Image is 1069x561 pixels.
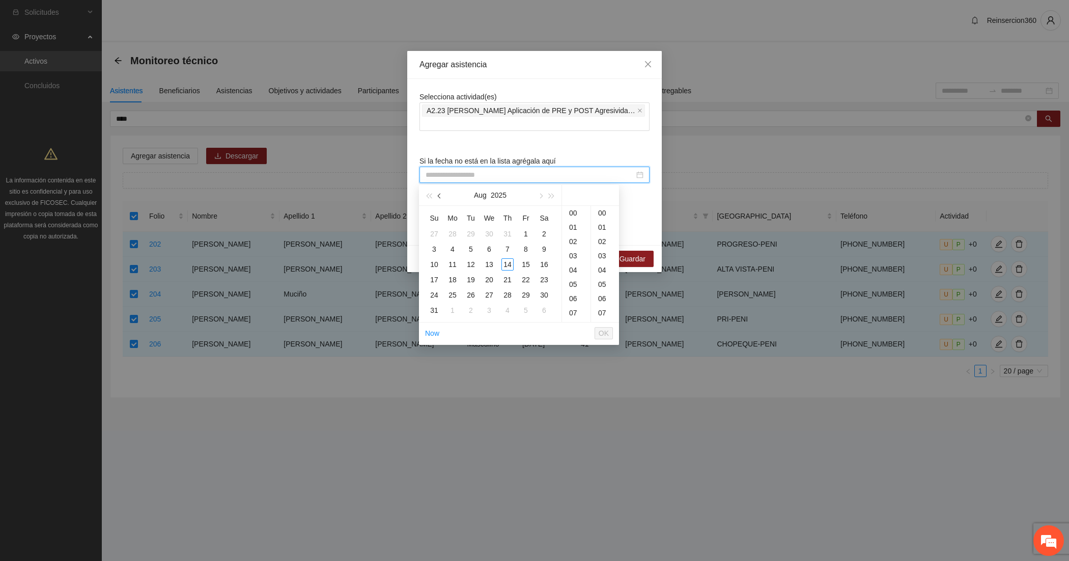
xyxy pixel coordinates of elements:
span: Selecciona actividad(es) [419,93,497,101]
td: 2025-08-09 [535,242,553,257]
th: Tu [462,210,480,226]
td: 2025-08-04 [443,242,462,257]
div: 2 [465,304,477,316]
div: 00 [562,206,590,220]
div: 1 [446,304,459,316]
a: Now [425,329,439,337]
div: 04 [562,263,590,277]
td: 2025-08-20 [480,272,498,287]
div: 25 [446,289,459,301]
div: 6 [538,304,550,316]
div: 07 [591,306,619,320]
td: 2025-08-07 [498,242,517,257]
div: 08 [562,320,590,334]
div: 10 [428,258,440,271]
td: 2025-08-26 [462,287,480,303]
div: 03 [562,249,590,263]
td: 2025-08-01 [517,226,535,242]
td: 2025-08-25 [443,287,462,303]
td: 2025-08-24 [425,287,443,303]
th: Th [498,210,517,226]
td: 2025-08-13 [480,257,498,272]
div: 24 [428,289,440,301]
td: 2025-08-31 [425,303,443,318]
div: 21 [501,274,514,286]
div: 02 [562,234,590,249]
div: 13 [483,258,495,271]
th: We [480,210,498,226]
div: 06 [562,291,590,306]
span: A2.23 [PERSON_NAME] Aplicación de PRE y POST Agresividad - Personal Penitenciario y Familiares [427,105,635,116]
td: 2025-09-01 [443,303,462,318]
td: 2025-08-19 [462,272,480,287]
div: 14 [501,258,514,271]
td: 2025-08-03 [425,242,443,257]
td: 2025-07-30 [480,226,498,242]
div: 28 [446,228,459,240]
td: 2025-07-29 [462,226,480,242]
td: 2025-08-15 [517,257,535,272]
div: 6 [483,243,495,255]
td: 2025-09-05 [517,303,535,318]
span: Estamos en línea. [59,136,140,239]
div: 3 [428,243,440,255]
div: 08 [591,320,619,334]
button: Close [634,51,662,78]
div: 30 [538,289,550,301]
td: 2025-07-31 [498,226,517,242]
div: 28 [501,289,514,301]
td: 2025-09-03 [480,303,498,318]
td: 2025-08-17 [425,272,443,287]
button: Guardar [611,251,654,267]
td: 2025-09-04 [498,303,517,318]
th: Mo [443,210,462,226]
div: 06 [591,291,619,306]
div: 03 [591,249,619,263]
div: 27 [428,228,440,240]
div: 9 [538,243,550,255]
span: Si la fecha no está en la lista agrégala aquí [419,157,556,165]
div: Minimizar ventana de chat en vivo [167,5,191,30]
td: 2025-08-08 [517,242,535,257]
div: 05 [591,277,619,291]
td: 2025-08-05 [462,242,480,257]
div: 22 [520,274,532,286]
span: close [644,60,652,68]
div: 26 [465,289,477,301]
td: 2025-08-10 [425,257,443,272]
td: 2025-08-27 [480,287,498,303]
button: Aug [474,185,487,205]
div: 01 [591,220,619,234]
div: 29 [520,289,532,301]
td: 2025-08-30 [535,287,553,303]
td: 2025-08-11 [443,257,462,272]
th: Su [425,210,443,226]
div: 5 [520,304,532,316]
td: 2025-09-06 [535,303,553,318]
th: Fr [517,210,535,226]
div: 3 [483,304,495,316]
td: 2025-07-27 [425,226,443,242]
td: 2025-08-16 [535,257,553,272]
div: 15 [520,258,532,271]
div: Agregar asistencia [419,59,650,70]
button: 2025 [491,185,507,205]
span: Guardar [620,253,645,264]
td: 2025-08-29 [517,287,535,303]
div: 17 [428,274,440,286]
div: 4 [446,243,459,255]
div: 18 [446,274,459,286]
div: 8 [520,243,532,255]
div: 20 [483,274,495,286]
textarea: Escriba su mensaje y pulse “Intro” [5,278,194,314]
div: 30 [483,228,495,240]
div: 19 [465,274,477,286]
td: 2025-08-22 [517,272,535,287]
div: 7 [501,243,514,255]
div: 11 [446,258,459,271]
td: 2025-07-28 [443,226,462,242]
div: 04 [591,263,619,277]
div: 16 [538,258,550,271]
td: 2025-08-18 [443,272,462,287]
div: 29 [465,228,477,240]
